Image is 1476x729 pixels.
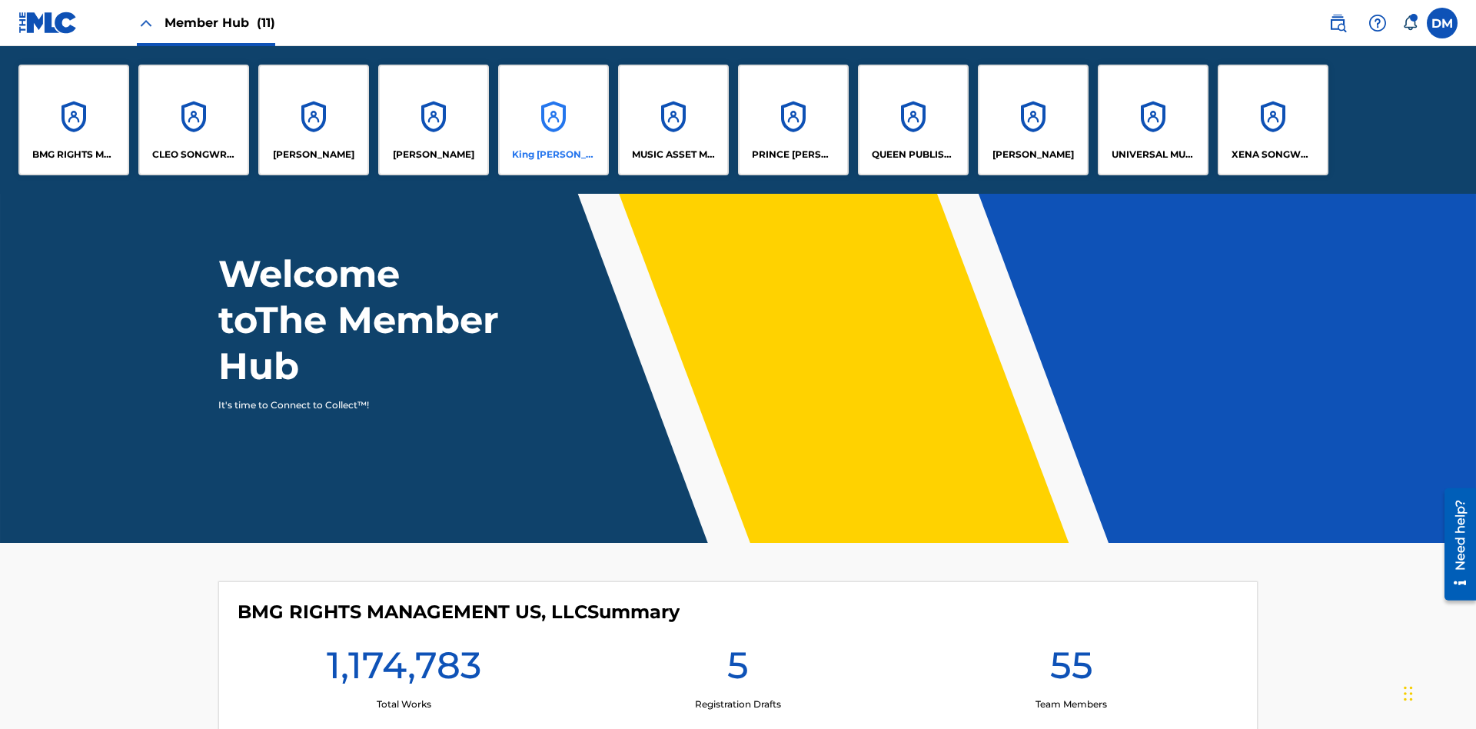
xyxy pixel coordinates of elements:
span: Member Hub [165,14,275,32]
h1: 1,174,783 [327,642,481,697]
p: XENA SONGWRITER [1232,148,1315,161]
p: Total Works [377,697,431,711]
a: AccountsUNIVERSAL MUSIC PUB GROUP [1098,65,1208,175]
div: User Menu [1427,8,1458,38]
p: King McTesterson [512,148,596,161]
p: ELVIS COSTELLO [273,148,354,161]
iframe: Resource Center [1433,482,1476,608]
p: QUEEN PUBLISHA [872,148,956,161]
p: RONALD MCTESTERSON [992,148,1074,161]
a: Accounts[PERSON_NAME] [378,65,489,175]
a: AccountsPRINCE [PERSON_NAME] [738,65,849,175]
h1: 55 [1050,642,1093,697]
img: MLC Logo [18,12,78,34]
img: Close [137,14,155,32]
a: AccountsMUSIC ASSET MANAGEMENT (MAM) [618,65,729,175]
a: AccountsCLEO SONGWRITER [138,65,249,175]
p: PRINCE MCTESTERSON [752,148,836,161]
p: BMG RIGHTS MANAGEMENT US, LLC [32,148,116,161]
h1: 5 [727,642,749,697]
a: AccountsKing [PERSON_NAME] [498,65,609,175]
a: AccountsQUEEN PUBLISHA [858,65,969,175]
div: Drag [1404,671,1413,717]
span: (11) [257,15,275,30]
img: search [1328,14,1347,32]
p: MUSIC ASSET MANAGEMENT (MAM) [632,148,716,161]
p: Registration Drafts [695,697,781,711]
iframe: Chat Widget [1399,655,1476,729]
p: EYAMA MCSINGER [393,148,474,161]
a: Accounts[PERSON_NAME] [258,65,369,175]
h1: Welcome to The Member Hub [218,251,506,389]
p: Team Members [1036,697,1107,711]
a: Accounts[PERSON_NAME] [978,65,1089,175]
a: AccountsBMG RIGHTS MANAGEMENT US, LLC [18,65,129,175]
a: Public Search [1322,8,1353,38]
div: Notifications [1402,15,1418,31]
p: CLEO SONGWRITER [152,148,236,161]
div: Help [1362,8,1393,38]
img: help [1368,14,1387,32]
p: It's time to Connect to Collect™! [218,398,485,412]
p: UNIVERSAL MUSIC PUB GROUP [1112,148,1195,161]
h4: BMG RIGHTS MANAGEMENT US, LLC [238,601,680,624]
a: AccountsXENA SONGWRITER [1218,65,1328,175]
